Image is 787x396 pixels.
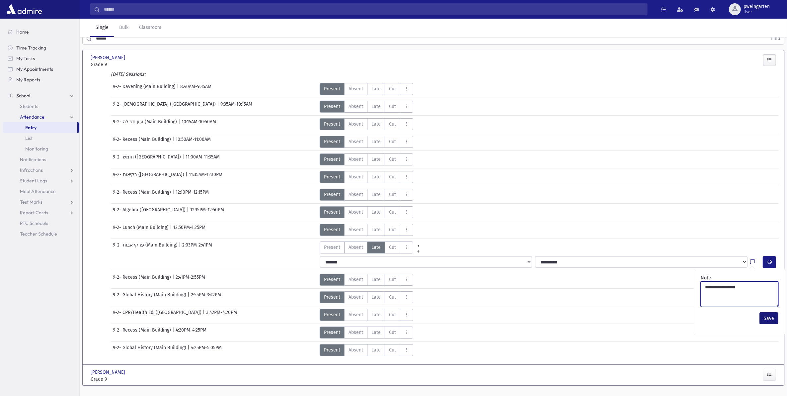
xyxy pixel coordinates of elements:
[324,346,340,353] span: Present
[191,344,222,356] span: 4:25PM-5:05PM
[389,294,396,301] span: Cut
[20,188,56,194] span: Meal Attendance
[3,122,77,133] a: Entry
[20,220,48,226] span: PTC Schedule
[16,45,46,51] span: Time Tracking
[3,27,79,37] a: Home
[389,85,396,92] span: Cut
[91,376,199,383] span: Grade 9
[182,153,186,165] span: |
[113,274,172,286] span: 9-2- Recess (Main Building)
[177,83,180,95] span: |
[324,226,340,233] span: Present
[320,206,413,218] div: AttTypes
[320,83,413,95] div: AttTypes
[320,153,413,165] div: AttTypes
[20,178,47,184] span: Student Logs
[113,136,172,148] span: 9-2- Recess (Main Building)
[701,274,711,281] label: Note
[25,125,37,131] span: Entry
[767,33,784,44] button: Find
[320,242,424,253] div: AttTypes
[389,244,396,251] span: Cut
[320,189,413,201] div: AttTypes
[349,294,363,301] span: Absent
[191,291,221,303] span: 2:55PM-3:42PM
[349,103,363,110] span: Absent
[182,242,212,253] span: 2:03PM-2:41PM
[744,4,770,9] span: pweingarten
[113,309,203,321] span: 9-2- CPR/Health Ed. ([GEOGRAPHIC_DATA])
[172,189,176,201] span: |
[3,43,79,53] a: Time Tracking
[371,191,381,198] span: Late
[389,121,396,128] span: Cut
[371,103,381,110] span: Late
[113,327,172,339] span: 9-2- Recess (Main Building)
[113,83,177,95] span: 9-2- Davening (Main Building)
[217,101,220,113] span: |
[188,291,191,303] span: |
[389,138,396,145] span: Cut
[389,311,396,318] span: Cut
[413,242,424,247] a: All Prior
[186,153,220,165] span: 11:00AM-11:35AM
[186,171,189,183] span: |
[3,165,79,175] a: Infractions
[371,276,381,283] span: Late
[389,276,396,283] span: Cut
[91,369,126,376] span: [PERSON_NAME]
[371,346,381,353] span: Late
[324,329,340,336] span: Present
[172,274,176,286] span: |
[389,156,396,163] span: Cut
[91,61,199,68] span: Grade 9
[3,186,79,197] a: Meal Attendance
[324,121,340,128] span: Present
[16,93,30,99] span: School
[114,19,134,37] a: Bulk
[179,242,182,253] span: |
[349,311,363,318] span: Absent
[134,19,167,37] a: Classroom
[188,344,191,356] span: |
[113,344,188,356] span: 9-2- Global History (Main Building)
[349,244,363,251] span: Absent
[389,191,396,198] span: Cut
[206,309,237,321] span: 3:42PM-4:20PM
[349,329,363,336] span: Absent
[113,101,217,113] span: 9-2- [DEMOGRAPHIC_DATA] ([GEOGRAPHIC_DATA])
[320,344,413,356] div: AttTypes
[190,206,224,218] span: 12:15PM-12:50PM
[3,64,79,74] a: My Appointments
[324,244,340,251] span: Present
[178,118,182,130] span: |
[320,224,413,236] div: AttTypes
[172,327,176,339] span: |
[170,224,173,236] span: |
[16,66,53,72] span: My Appointments
[759,312,778,324] button: Save
[349,85,363,92] span: Absent
[389,103,396,110] span: Cut
[25,135,33,141] span: List
[324,209,340,216] span: Present
[203,309,206,321] span: |
[20,199,42,205] span: Test Marks
[220,101,252,113] span: 9:35AM-10:15AM
[187,206,190,218] span: |
[371,209,381,216] span: Late
[349,226,363,233] span: Absent
[16,77,40,83] span: My Reports
[389,209,396,216] span: Cut
[324,276,340,283] span: Present
[3,101,79,112] a: Students
[3,133,79,144] a: List
[320,171,413,183] div: AttTypes
[320,274,413,286] div: AttTypes
[349,191,363,198] span: Absent
[349,173,363,180] span: Absent
[3,197,79,207] a: Test Marks
[176,327,206,339] span: 4:20PM-4:25PM
[3,53,79,64] a: My Tasks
